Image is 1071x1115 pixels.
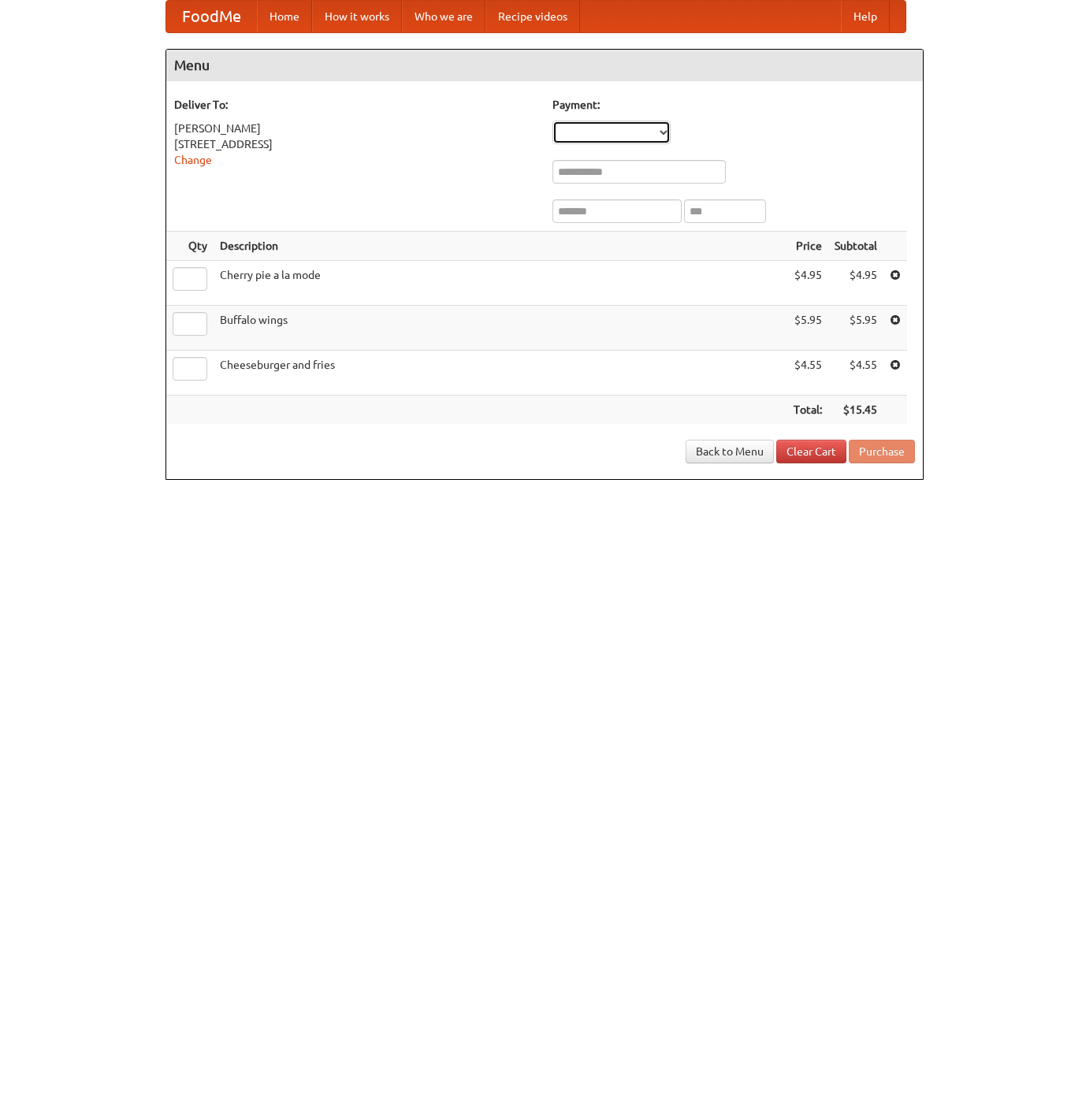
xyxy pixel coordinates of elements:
[828,261,883,306] td: $4.95
[214,232,787,261] th: Description
[257,1,312,32] a: Home
[828,306,883,351] td: $5.95
[214,351,787,396] td: Cheeseburger and fries
[849,440,915,463] button: Purchase
[166,1,257,32] a: FoodMe
[166,50,923,81] h4: Menu
[776,440,846,463] a: Clear Cart
[485,1,580,32] a: Recipe videos
[828,232,883,261] th: Subtotal
[787,232,828,261] th: Price
[787,261,828,306] td: $4.95
[214,261,787,306] td: Cherry pie a la mode
[841,1,890,32] a: Help
[166,232,214,261] th: Qty
[312,1,402,32] a: How it works
[828,351,883,396] td: $4.55
[174,97,537,113] h5: Deliver To:
[552,97,915,113] h5: Payment:
[787,306,828,351] td: $5.95
[174,121,537,136] div: [PERSON_NAME]
[787,351,828,396] td: $4.55
[214,306,787,351] td: Buffalo wings
[828,396,883,425] th: $15.45
[787,396,828,425] th: Total:
[402,1,485,32] a: Who we are
[174,136,537,152] div: [STREET_ADDRESS]
[686,440,774,463] a: Back to Menu
[174,154,212,166] a: Change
